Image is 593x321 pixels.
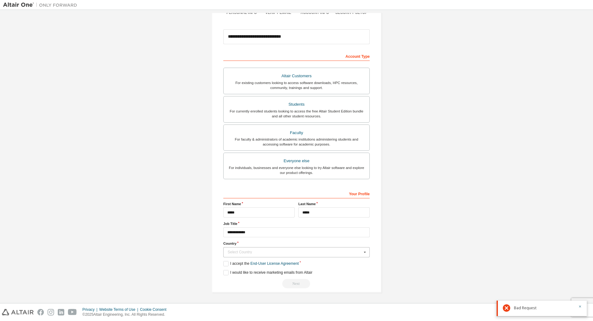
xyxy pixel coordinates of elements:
label: Country [223,241,370,246]
label: Job Title [223,221,370,226]
div: Privacy [82,307,99,312]
div: Students [227,100,366,109]
div: Select Country [228,250,362,254]
img: youtube.svg [68,309,77,315]
div: Read and acccept EULA to continue [223,279,370,288]
a: End-User License Agreement [250,261,299,266]
div: Website Terms of Use [99,307,140,312]
div: Account Type [223,51,370,61]
div: For faculty & administrators of academic institutions administering students and accessing softwa... [227,137,366,147]
img: facebook.svg [37,309,44,315]
img: linkedin.svg [58,309,64,315]
img: instagram.svg [48,309,54,315]
label: I would like to receive marketing emails from Altair [223,270,312,275]
img: Altair One [3,2,80,8]
img: altair_logo.svg [2,309,34,315]
div: For existing customers looking to access software downloads, HPC resources, community, trainings ... [227,80,366,90]
div: For individuals, businesses and everyone else looking to try Altair software and explore our prod... [227,165,366,175]
p: © 2025 Altair Engineering, Inc. All Rights Reserved. [82,312,170,317]
span: Bad Request [514,306,536,310]
label: First Name [223,201,295,206]
div: Everyone else [227,157,366,165]
div: Your Profile [223,188,370,198]
div: Faculty [227,129,366,137]
label: Last Name [298,201,370,206]
div: For currently enrolled students looking to access the free Altair Student Edition bundle and all ... [227,109,366,119]
label: I accept the [223,261,299,266]
div: Cookie Consent [140,307,170,312]
div: Altair Customers [227,72,366,80]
